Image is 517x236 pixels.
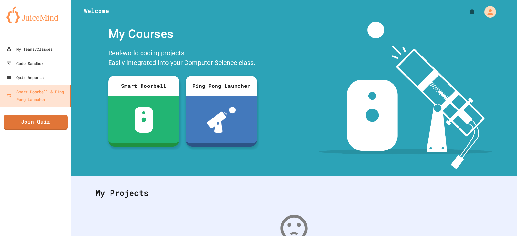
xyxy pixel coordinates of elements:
img: ppl-with-ball.png [207,107,236,133]
div: My Account [478,5,498,19]
div: My Teams/Classes [6,45,53,53]
a: Join Quiz [4,115,68,130]
img: banner-image-my-projects.png [319,22,492,169]
div: Real-world coding projects. Easily integrated into your Computer Science class. [105,46,260,71]
div: My Courses [105,22,260,46]
div: Quiz Reports [6,74,44,81]
div: Smart Doorbell [108,76,179,96]
div: Smart Doorbell & Ping Pong Launcher [6,88,67,103]
div: My Notifications [456,6,478,17]
div: Ping Pong Launcher [186,76,257,96]
img: sdb-white.svg [135,107,153,133]
div: My Projects [89,180,499,206]
img: logo-orange.svg [6,6,65,23]
div: Code Sandbox [6,59,44,67]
